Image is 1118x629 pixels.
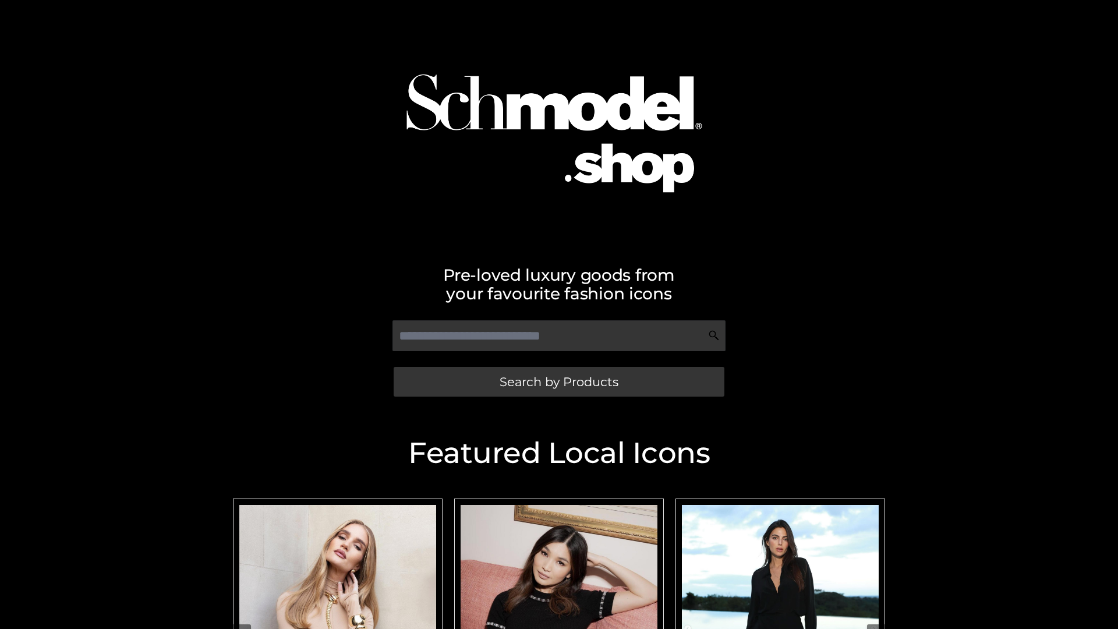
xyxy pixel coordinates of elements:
span: Search by Products [500,376,618,388]
h2: Featured Local Icons​ [227,439,891,468]
img: Search Icon [708,330,720,341]
h2: Pre-loved luxury goods from your favourite fashion icons [227,266,891,303]
a: Search by Products [394,367,724,397]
